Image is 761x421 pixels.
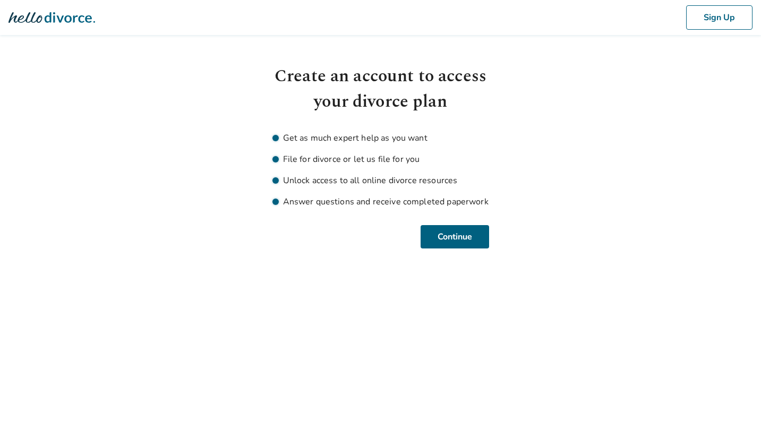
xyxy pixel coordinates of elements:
[272,195,489,208] li: Answer questions and receive completed paperwork
[272,153,489,166] li: File for divorce or let us file for you
[272,132,489,144] li: Get as much expert help as you want
[686,5,753,30] button: Sign Up
[272,64,489,115] h1: Create an account to access your divorce plan
[272,174,489,187] li: Unlock access to all online divorce resources
[421,225,489,248] button: Continue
